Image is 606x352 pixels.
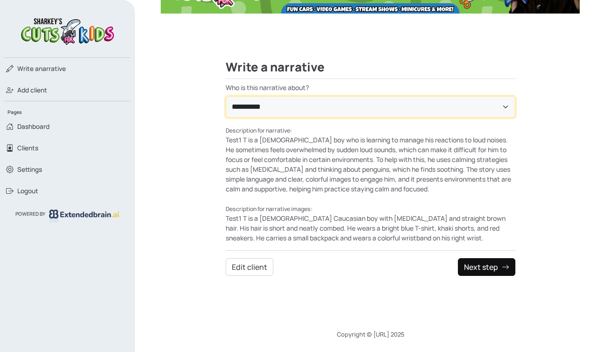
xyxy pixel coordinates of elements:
span: Settings [17,165,42,174]
small: Description for narrative images: [226,205,313,213]
span: Logout [17,186,38,196]
button: Next step [458,258,515,276]
h2: Write a narrative [226,60,515,79]
button: Edit client [226,258,273,276]
span: Dashboard [17,122,50,131]
span: narrative [17,64,66,73]
small: Description for narrative: [226,127,292,134]
div: Test1 T is a [DEMOGRAPHIC_DATA] boy who is learning to manage his reactions to loud noises. He so... [226,125,515,194]
img: logo [49,210,119,222]
span: Write a [17,64,39,73]
div: Test1 T is a [DEMOGRAPHIC_DATA] Caucasian boy with [MEDICAL_DATA] and straight brown hair. His ha... [226,204,515,243]
span: Add client [17,85,47,95]
span: Clients [17,143,38,153]
label: Who is this narrative about? [226,83,515,92]
img: logo [18,15,116,46]
span: Copyright © [URL] 2025 [337,330,404,338]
